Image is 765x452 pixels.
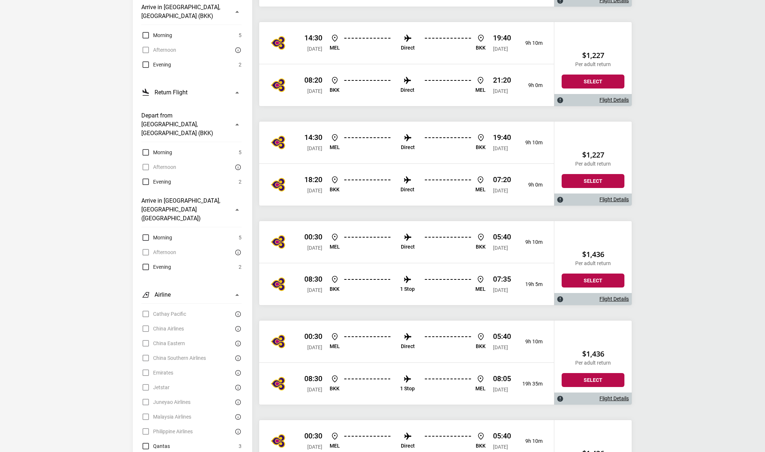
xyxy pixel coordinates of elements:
p: 08:05 [493,374,511,383]
p: 1 Stop [400,386,415,392]
label: Evening [141,60,171,69]
span: Morning [153,148,172,157]
span: [DATE] [307,245,322,251]
span: [DATE] [493,145,508,151]
span: [DATE] [307,287,322,293]
img: THAI Airways [271,334,285,349]
button: Select [562,174,624,188]
div: THAI Airways 00:30 [DATE] MEL Direct BKK 05:40 [DATE] 9h 10mTHAI Airways 08:30 [DATE] BKK 1 Stop ... [259,221,554,305]
a: Flight Details [599,196,629,203]
p: 19h 5m [517,281,543,288]
button: There are currently no flights matching this search criteria. Try removing some search filters. [233,368,242,377]
h3: Airline [155,290,171,299]
p: 1 Stop [400,286,415,292]
p: Direct [401,443,415,449]
h2: $1,227 [562,151,624,159]
p: Per adult return [562,161,624,167]
div: THAI Airways 14:30 [DATE] MEL Direct BKK 19:40 [DATE] 9h 10mTHAI Airways 18:20 [DATE] BKK Direct ... [259,122,554,206]
h2: $1,436 [562,350,624,358]
span: 2 [239,60,242,69]
button: Return Flight [141,84,242,101]
p: 14:30 [304,133,322,142]
button: There are currently no flights matching this search criteria. Try removing some search filters. [233,339,242,348]
span: Evening [153,263,171,271]
h3: Return Flight [155,88,188,97]
p: BKK [476,443,486,449]
p: Direct [401,244,415,250]
h3: Arrive in [GEOGRAPHIC_DATA], [GEOGRAPHIC_DATA] ([GEOGRAPHIC_DATA]) [141,196,228,223]
p: MEL [475,386,486,392]
img: THAI Airways [271,135,285,150]
span: [DATE] [307,444,322,450]
span: [DATE] [307,88,322,94]
div: THAI Airways 14:30 [DATE] MEL Direct BKK 19:40 [DATE] 9h 10mTHAI Airways 08:20 [DATE] BKK Direct ... [259,22,554,106]
button: There are currently no flights matching this search criteria. Try removing some search filters. [233,46,242,54]
button: Select [562,373,624,387]
span: 5 [239,233,242,242]
button: There are currently no flights matching this search criteria. Try removing some search filters. [233,163,242,171]
p: MEL [330,443,340,449]
p: MEL [330,45,340,51]
img: THAI Airways [271,434,285,448]
p: 9h 0m [517,182,543,188]
button: There are currently no flights matching this search criteria. Try removing some search filters. [233,412,242,421]
p: 9h 10m [517,140,543,146]
div: Flight Details [554,194,632,206]
span: 5 [239,31,242,40]
p: MEL [475,286,486,292]
span: 3 [239,442,242,451]
p: 07:35 [493,275,511,283]
p: MEL [475,87,486,93]
span: Qantas [153,442,170,451]
p: Direct [401,45,415,51]
span: [DATE] [307,46,322,52]
button: Select [562,274,624,288]
p: 00:30 [304,431,322,440]
p: 00:30 [304,332,322,341]
p: MEL [475,187,486,193]
p: Per adult return [562,260,624,267]
p: Direct [401,144,415,151]
p: 05:40 [493,232,511,241]
img: THAI Airways [271,277,285,292]
button: There are currently no flights matching this search criteria. Try removing some search filters. [233,354,242,362]
span: [DATE] [493,387,508,393]
span: [DATE] [493,188,508,194]
p: 00:30 [304,232,322,241]
p: 21:20 [493,76,511,84]
p: Per adult return [562,61,624,68]
span: [DATE] [307,188,322,194]
p: MEL [330,244,340,250]
p: 08:30 [304,374,322,383]
p: 9h 10m [517,239,543,245]
p: MEL [330,144,340,151]
p: 05:40 [493,431,511,440]
span: [DATE] [307,145,322,151]
p: BKK [330,87,340,93]
p: Direct [400,87,414,93]
a: Flight Details [599,97,629,103]
div: Flight Details [554,94,632,106]
button: Airline [141,286,242,304]
span: Evening [153,177,171,186]
h2: $1,436 [562,250,624,259]
span: [DATE] [493,287,508,293]
label: Morning [141,233,172,242]
h2: $1,227 [562,51,624,60]
span: Morning [153,31,172,40]
p: BKK [476,45,486,51]
span: [DATE] [493,444,508,450]
label: Evening [141,263,171,271]
span: 5 [239,148,242,157]
p: BKK [476,144,486,151]
span: [DATE] [493,344,508,350]
button: Select [562,75,624,88]
span: [DATE] [307,387,322,393]
span: Morning [153,233,172,242]
h3: Depart from [GEOGRAPHIC_DATA], [GEOGRAPHIC_DATA] (BKK) [141,111,228,138]
label: Morning [141,148,172,157]
span: Evening [153,60,171,69]
p: BKK [330,386,340,392]
p: 19:40 [493,33,511,42]
button: There are currently no flights matching this search criteria. Try removing some search filters. [233,427,242,436]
